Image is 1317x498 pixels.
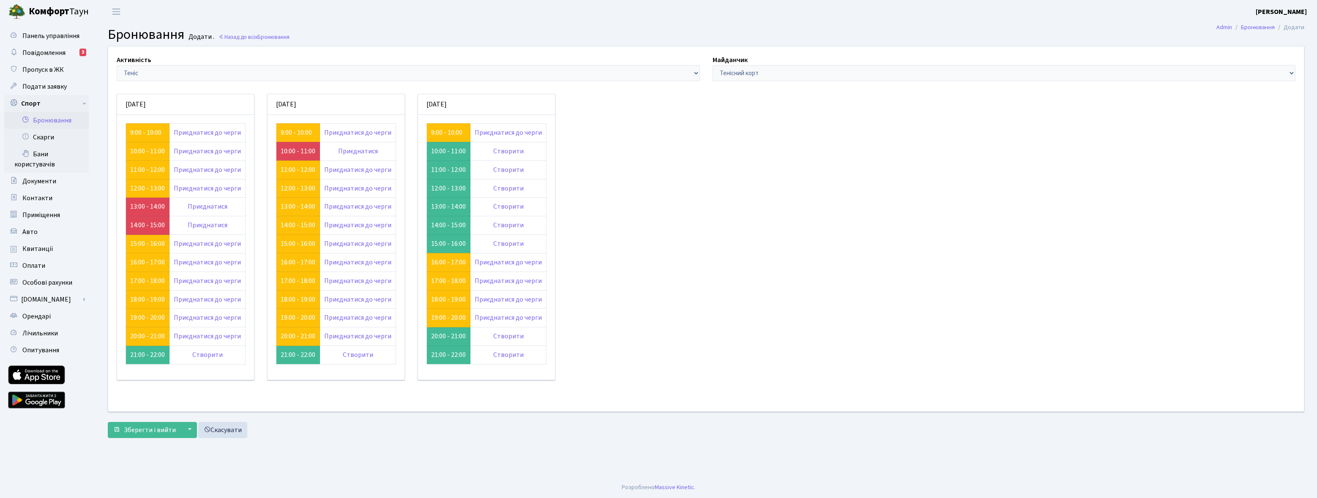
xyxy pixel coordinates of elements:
span: Пропуск в ЖК [22,65,64,74]
a: Приєднатися до черги [475,276,542,286]
a: Приєднатися [338,147,378,156]
div: [DATE] [418,94,555,115]
a: Приєднатися до черги [324,128,391,137]
td: 21:00 - 22:00 [276,346,320,365]
a: Створити [493,332,524,341]
a: 9:00 - 10:00 [431,128,462,137]
a: [DOMAIN_NAME] [4,291,89,308]
a: Створити [493,184,524,193]
div: [DATE] [117,94,254,115]
a: Приєднатися до черги [324,202,391,211]
span: Таун [29,5,89,19]
a: Приєднатися до черги [475,313,542,322]
a: 12:00 - 13:00 [281,184,315,193]
a: Скарги [4,129,89,146]
a: Приміщення [4,207,89,223]
a: 13:00 - 14:00 [281,202,315,211]
a: 20:00 - 21:00 [130,332,165,341]
span: Приміщення [22,210,60,220]
a: 17:00 - 18:00 [431,276,466,286]
a: Приєднатися до черги [174,184,241,193]
span: Бронювання [257,33,290,41]
a: Приєднатися до черги [324,276,391,286]
a: Створити [493,350,524,359]
a: Авто [4,223,89,240]
a: Створити [493,239,524,248]
b: Комфорт [29,5,69,18]
span: Орендарі [22,312,51,321]
a: 20:00 - 21:00 [281,332,315,341]
span: Оплати [22,261,45,270]
a: Приєднатися [188,202,227,211]
a: 17:00 - 18:00 [130,276,165,286]
img: logo.png [8,3,25,20]
a: Приєднатися до черги [174,147,241,156]
a: Приєднатися до черги [324,332,391,341]
a: Оплати [4,257,89,274]
td: 12:00 - 13:00 [427,179,470,198]
b: [PERSON_NAME] [1256,7,1307,16]
span: Опитування [22,346,59,355]
label: Активність [117,55,151,65]
a: 15:00 - 16:00 [130,239,165,248]
span: Квитанції [22,244,53,253]
a: Бани користувачів [4,146,89,173]
a: Приєднатися до черги [174,128,241,137]
a: Приєднатися до черги [324,165,391,174]
td: 20:00 - 21:00 [427,327,470,346]
span: Лічильники [22,329,58,338]
a: 9:00 - 10:00 [130,128,161,137]
a: Приєднатися до черги [174,276,241,286]
a: Створити [493,165,524,174]
a: 19:00 - 20:00 [130,313,165,322]
a: Приєднатися до черги [174,165,241,174]
a: Назад до всіхБронювання [219,33,290,41]
a: Панель управління [4,27,89,44]
li: Додати [1275,23,1304,32]
a: 18:00 - 19:00 [130,295,165,304]
a: Приєднатися до черги [324,220,391,230]
button: Зберегти і вийти [108,422,181,438]
a: Приєднатися до черги [324,295,391,304]
a: Лічильники [4,325,89,342]
a: Створити [343,350,373,359]
a: Квитанції [4,240,89,257]
a: Приєднатися до черги [174,295,241,304]
a: 9:00 - 10:00 [281,128,312,137]
a: 16:00 - 17:00 [431,258,466,267]
span: Авто [22,227,38,237]
a: Створити [493,220,524,230]
span: Повідомлення [22,48,66,57]
td: 14:00 - 15:00 [427,216,470,235]
a: 15:00 - 16:00 [281,239,315,248]
a: 11:00 - 12:00 [130,165,165,174]
a: Приєднатися до черги [324,184,391,193]
a: Приєднатися [188,220,227,230]
a: Приєднатися до черги [475,295,542,304]
a: 19:00 - 20:00 [431,313,466,322]
button: Переключити навігацію [106,5,127,19]
a: 18:00 - 19:00 [281,295,315,304]
a: Документи [4,173,89,190]
td: 15:00 - 16:00 [427,235,470,253]
a: Подати заявку [4,78,89,95]
a: Massive Kinetic [655,483,694,492]
a: Бронювання [1241,23,1275,32]
div: Розроблено . [622,483,695,492]
span: Подати заявку [22,82,67,91]
label: Майданчик [713,55,748,65]
span: Бронювання [108,25,184,44]
a: Створити [493,147,524,156]
span: Документи [22,177,56,186]
a: 16:00 - 17:00 [130,258,165,267]
a: Приєднатися до черги [475,128,542,137]
a: Контакти [4,190,89,207]
a: Бронювання [4,112,89,129]
a: Приєднатися до черги [174,313,241,322]
a: 11:00 - 12:00 [281,165,315,174]
a: Скасувати [198,422,247,438]
small: Додати . [187,33,214,41]
span: Контакти [22,193,52,203]
a: Admin [1216,23,1232,32]
td: 11:00 - 12:00 [427,161,470,179]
